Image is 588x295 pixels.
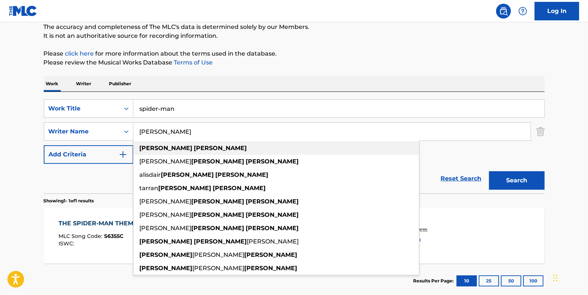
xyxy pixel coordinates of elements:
span: MLC Song Code : [59,233,104,239]
strong: [PERSON_NAME] [216,171,269,178]
img: Delete Criterion [536,122,545,141]
strong: [PERSON_NAME] [140,238,193,245]
strong: [PERSON_NAME] [159,185,212,192]
iframe: Chat Widget [551,259,588,295]
strong: [PERSON_NAME] [245,265,298,272]
div: Drag [553,267,558,289]
button: 100 [523,275,544,286]
strong: [PERSON_NAME] [192,198,245,205]
span: S6355C [104,233,123,239]
button: 25 [479,275,499,286]
img: help [518,7,527,16]
strong: [PERSON_NAME] [213,185,266,192]
button: Search [489,171,545,190]
img: MLC Logo [9,6,37,16]
span: [PERSON_NAME] [193,251,245,258]
button: Add Criteria [44,145,133,164]
span: [PERSON_NAME] [140,211,192,218]
strong: [PERSON_NAME] [246,225,299,232]
span: [PERSON_NAME] [140,198,192,205]
div: Help [515,4,530,19]
strong: [PERSON_NAME] [192,158,245,165]
a: Terms of Use [173,59,213,66]
img: 9d2ae6d4665cec9f34b9.svg [119,150,127,159]
p: Results Per Page: [413,278,456,284]
img: search [499,7,508,16]
p: Showing 1 - 1 of 1 results [44,198,94,204]
div: THE SPIDER-MAN THEME (FROM THE T.V. SHOW) [59,219,215,228]
strong: [PERSON_NAME] [246,211,299,218]
a: Log In [535,2,579,20]
p: The accuracy and completeness of The MLC's data is determined solely by our Members. [44,23,545,32]
span: tarran [140,185,159,192]
button: 50 [501,275,521,286]
strong: [PERSON_NAME] [245,251,298,258]
a: Reset Search [437,170,485,187]
strong: [PERSON_NAME] [140,251,193,258]
span: [PERSON_NAME] [140,225,192,232]
strong: [PERSON_NAME] [140,265,193,272]
span: [PERSON_NAME] [193,265,245,272]
strong: [PERSON_NAME] [194,145,247,152]
strong: [PERSON_NAME] [246,198,299,205]
strong: [PERSON_NAME] [246,158,299,165]
form: Search Form [44,99,545,193]
strong: [PERSON_NAME] [161,171,214,178]
p: Writer [74,76,94,92]
p: Please review the Musical Works Database [44,58,545,67]
a: click here [65,50,94,57]
span: [PERSON_NAME] [247,238,299,245]
span: alisdair [140,171,161,178]
strong: [PERSON_NAME] [194,238,247,245]
p: It is not an authoritative source for recording information. [44,32,545,40]
p: Please for more information about the terms used in the database. [44,49,545,58]
p: Work [44,76,61,92]
button: 10 [456,275,477,286]
strong: [PERSON_NAME] [192,225,245,232]
span: ISWC : [59,240,76,247]
p: Publisher [107,76,134,92]
strong: [PERSON_NAME] [192,211,245,218]
a: Public Search [496,4,511,19]
a: THE SPIDER-MAN THEME (FROM THE T.V. SHOW)MLC Song Code:S6355CISWC:Writers (2)[PERSON_NAME], [PERS... [44,208,545,263]
div: Work Title [49,104,115,113]
div: Writer Name [49,127,115,136]
strong: [PERSON_NAME] [140,145,193,152]
span: [PERSON_NAME] [140,158,192,165]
